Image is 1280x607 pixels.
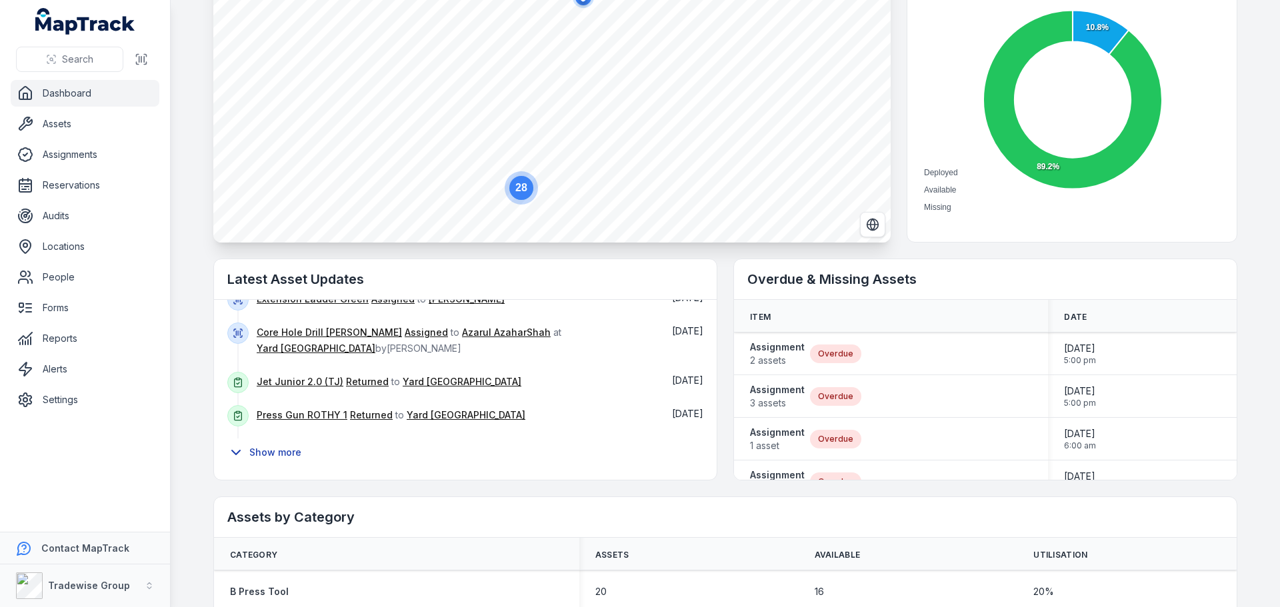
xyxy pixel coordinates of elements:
span: Available [815,550,861,560]
a: Alerts [11,356,159,382]
h2: Assets by Category [227,508,1223,526]
span: Deployed [924,168,958,177]
span: [DATE] [1064,384,1096,398]
a: Forms [11,295,159,321]
a: Yard [GEOGRAPHIC_DATA] [403,375,521,388]
span: Item [750,312,771,322]
span: Date [1064,312,1087,322]
span: Available [924,185,956,195]
span: 20 [595,585,607,598]
span: Assets [595,550,629,560]
strong: Assignment [750,468,805,482]
a: Settings [11,386,159,413]
a: Jet Junior 2.0 (TJ) [257,375,343,388]
span: Utilisation [1033,550,1087,560]
button: Show more [227,438,310,466]
span: 5:00 pm [1064,355,1096,366]
span: 16 [815,585,824,598]
strong: Assignment [750,426,805,439]
a: Returned [350,408,393,422]
a: Audits [11,203,159,229]
a: Yard [GEOGRAPHIC_DATA] [257,342,375,355]
a: MapTrack [35,8,135,35]
a: B Press Tool [230,585,289,598]
a: Assignment1 asset [750,426,805,452]
span: 6:00 am [1064,440,1096,451]
a: Press Gun ROTHY 1 [257,408,347,422]
strong: Assignment [750,383,805,396]
a: Assets [11,111,159,137]
span: to [257,293,505,304]
span: Category [230,550,277,560]
span: 3 assets [750,396,805,410]
span: [DATE] [1064,470,1096,483]
span: to [257,409,525,420]
a: Assignments [11,141,159,168]
a: Assignment2 assets [750,340,805,367]
time: 7/30/2025, 6:00:00 AM [1064,427,1096,451]
a: Azarul AzaharShah [462,326,551,339]
div: Overdue [810,387,861,406]
a: Returned [346,375,389,388]
a: People [11,264,159,291]
a: Yard [GEOGRAPHIC_DATA] [407,408,525,422]
button: Search [16,47,123,72]
a: Dashboard [11,80,159,107]
a: Assignment3 assets [750,383,805,410]
strong: Contact MapTrack [41,542,129,554]
span: [DATE] [672,325,703,336]
time: 7/25/2025, 5:00:00 PM [1064,384,1096,408]
a: Reports [11,325,159,352]
strong: Tradewise Group [48,580,130,591]
time: 8/14/2025, 3:08:01 PM [672,408,703,419]
time: 8/15/2025, 5:00:44 AM [672,325,703,336]
button: Switch to Satellite View [860,212,885,237]
h2: Latest Asset Updates [227,270,703,289]
a: Assignment [750,468,805,495]
text: 28 [515,182,527,193]
span: 5:00 pm [1064,398,1096,408]
strong: Assignment [750,340,805,354]
span: 20 % [1033,585,1054,598]
div: Overdue [810,472,861,491]
span: Missing [924,203,951,212]
time: 8/14/2025, 2:00:00 PM [1064,470,1096,494]
time: 8/15/2025, 4:59:28 AM [672,374,703,386]
span: Search [62,53,93,66]
span: to [257,376,521,387]
span: [DATE] [672,408,703,419]
time: 8/13/2025, 5:00:00 PM [1064,342,1096,366]
span: 2 assets [750,354,805,367]
span: [DATE] [1064,342,1096,355]
span: [DATE] [1064,427,1096,440]
span: to at by [PERSON_NAME] [257,326,561,354]
a: Reservations [11,172,159,199]
div: Overdue [810,344,861,363]
h2: Overdue & Missing Assets [747,270,1223,289]
a: Core Hole Drill [PERSON_NAME] [257,326,402,339]
div: Overdue [810,430,861,448]
span: 1 asset [750,439,805,452]
a: Assigned [405,326,448,339]
a: Locations [11,233,159,260]
span: [DATE] [672,374,703,386]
